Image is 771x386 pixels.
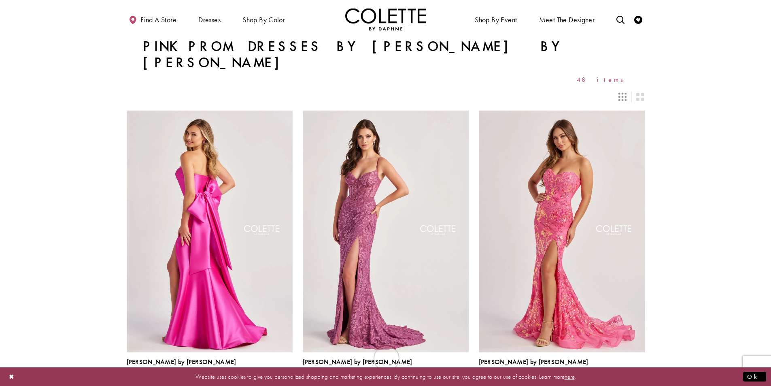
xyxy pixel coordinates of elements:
[479,358,588,375] div: Colette by Daphne Style No. CL8440
[127,358,236,366] span: [PERSON_NAME] by [PERSON_NAME]
[140,16,176,24] span: Find a store
[345,8,426,30] a: Visit Home Page
[242,16,285,24] span: Shop by color
[743,371,766,382] button: Submit Dialog
[565,372,575,380] a: here
[303,358,412,375] div: Colette by Daphne Style No. CL8405
[196,8,223,30] span: Dresses
[127,358,236,375] div: Colette by Daphne Style No. CL8470
[614,8,627,30] a: Toggle search
[618,93,627,101] span: Switch layout to 3 columns
[539,16,595,24] span: Meet the designer
[303,111,469,352] a: Visit Colette by Daphne Style No. CL8405 Page
[479,111,645,352] a: Visit Colette by Daphne Style No. CL8440 Page
[303,358,412,366] span: [PERSON_NAME] by [PERSON_NAME]
[143,38,629,71] h1: Pink Prom Dresses by [PERSON_NAME] by [PERSON_NAME]
[475,16,517,24] span: Shop By Event
[122,88,650,106] div: Layout Controls
[577,76,629,83] span: 48 items
[636,93,644,101] span: Switch layout to 2 columns
[58,371,713,382] p: Website uses cookies to give you personalized shopping and marketing experiences. By continuing t...
[198,16,221,24] span: Dresses
[127,8,178,30] a: Find a store
[5,369,19,384] button: Close Dialog
[473,8,519,30] span: Shop By Event
[345,8,426,30] img: Colette by Daphne
[240,8,287,30] span: Shop by color
[127,111,293,352] a: Visit Colette by Daphne Style No. CL8470 Page
[479,358,588,366] span: [PERSON_NAME] by [PERSON_NAME]
[632,8,644,30] a: Check Wishlist
[537,8,597,30] a: Meet the designer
